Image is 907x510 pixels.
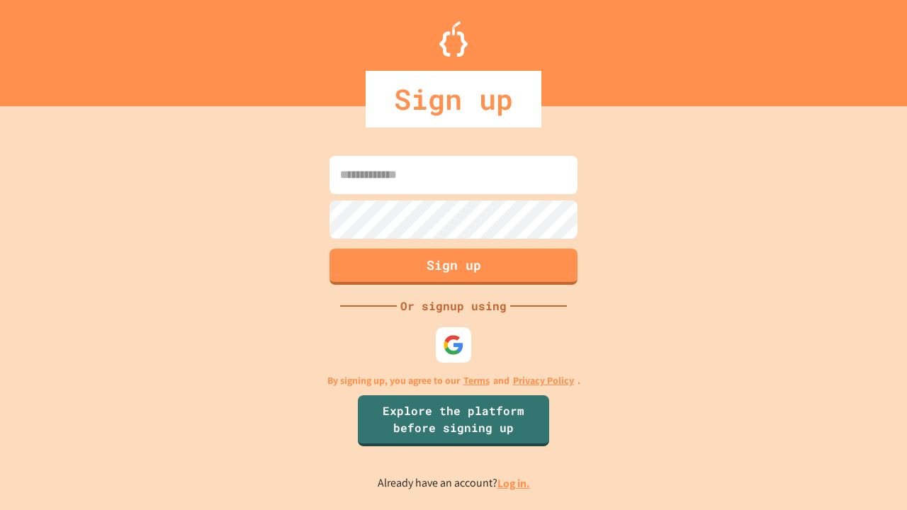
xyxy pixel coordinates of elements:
[329,249,578,285] button: Sign up
[439,21,468,57] img: Logo.svg
[366,71,541,127] div: Sign up
[497,476,530,491] a: Log in.
[443,334,464,356] img: google-icon.svg
[378,475,530,492] p: Already have an account?
[358,395,549,446] a: Explore the platform before signing up
[463,373,490,388] a: Terms
[327,373,580,388] p: By signing up, you agree to our and .
[397,297,510,314] div: Or signup using
[513,373,574,388] a: Privacy Policy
